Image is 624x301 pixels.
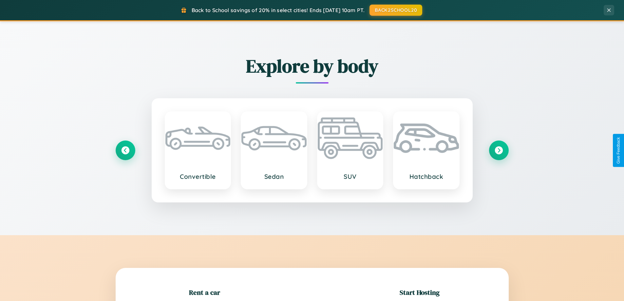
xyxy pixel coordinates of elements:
span: Back to School savings of 20% in select cities! Ends [DATE] 10am PT. [192,7,365,13]
h3: Hatchback [400,173,452,180]
button: BACK2SCHOOL20 [369,5,422,16]
h2: Start Hosting [400,288,440,297]
h2: Explore by body [116,53,509,79]
div: Give Feedback [616,137,621,164]
h3: SUV [324,173,376,180]
h3: Convertible [172,173,224,180]
h3: Sedan [248,173,300,180]
h2: Rent a car [189,288,220,297]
